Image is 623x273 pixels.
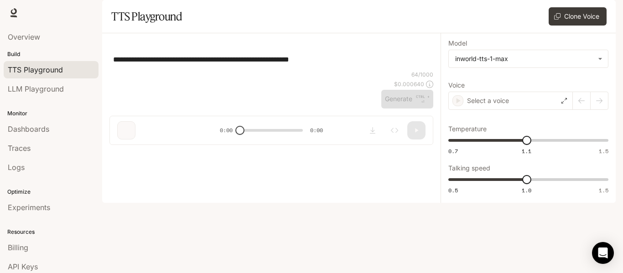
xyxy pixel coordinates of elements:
[522,186,531,194] span: 1.0
[549,7,607,26] button: Clone Voice
[448,40,467,46] p: Model
[467,96,509,105] p: Select a voice
[522,147,531,155] span: 1.1
[448,147,458,155] span: 0.7
[592,242,614,264] div: Open Intercom Messenger
[449,50,608,67] div: inworld-tts-1-max
[111,7,182,26] h1: TTS Playground
[599,147,608,155] span: 1.5
[411,71,433,78] p: 64 / 1000
[448,186,458,194] span: 0.5
[448,165,490,171] p: Talking speed
[599,186,608,194] span: 1.5
[448,126,487,132] p: Temperature
[455,54,593,63] div: inworld-tts-1-max
[394,80,424,88] p: $ 0.000640
[448,82,465,88] p: Voice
